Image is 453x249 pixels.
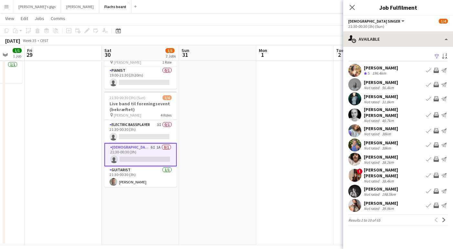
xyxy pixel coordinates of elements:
button: [DEMOGRAPHIC_DATA] Singer [348,19,406,24]
app-job-card: 19:00-21:30 (2h30m)0/1Dinner til foreningsevent (bekræftet!) [PERSON_NAME]1 RolePianist0/119:00-2... [104,38,177,89]
span: Results 1 to 10 of 65 [348,218,380,223]
span: 1 Role [162,60,172,65]
div: 38km [381,146,392,150]
a: View [3,14,17,23]
app-card-role: [DEMOGRAPHIC_DATA] Singer6I1A0/121:30-00:30 (3h) [104,143,177,166]
span: [PERSON_NAME] [114,60,141,65]
div: 1 Job [13,54,21,58]
span: Tue [336,47,343,53]
div: 21:30-00:30 (3h) (Sun) [348,24,448,29]
div: Not rated [364,146,381,150]
button: [PERSON_NAME]'s gigs [13,0,61,13]
h3: Job Fulfilment [343,3,453,12]
app-card-role: Electric Bassplayer3I0/121:30-00:30 (3h) [104,121,177,143]
div: [PERSON_NAME] [364,200,398,206]
div: Not rated [364,99,381,104]
span: Sun [182,47,189,53]
div: Not rated [364,160,381,165]
div: 40.7km [381,118,395,123]
div: [PERSON_NAME] [364,79,398,85]
div: 31.8km [381,99,395,104]
span: View [5,16,14,21]
div: [PERSON_NAME] [PERSON_NAME] [364,107,423,118]
app-job-card: 21:30-00:30 (3h) (Sun)1/4Live band til foreningsevent (bekræftet) [PERSON_NAME]4 RolesDrummer1I0/... [104,91,177,187]
a: Jobs [32,14,47,23]
div: CEST [40,38,48,43]
h3: Live band til foreningsevent (bekræftet) [104,101,177,112]
div: 38km [381,131,392,136]
span: Edit [21,16,28,21]
div: [PERSON_NAME] [364,186,398,192]
div: 196.4km [371,71,387,76]
span: 31 [181,51,189,58]
span: Sat [104,47,111,53]
div: [DATE] [5,37,20,44]
span: 2 [335,51,343,58]
app-card-role: Guitarist1/121:30-00:30 (3h)[PERSON_NAME] [104,166,177,188]
a: Edit [18,14,31,23]
div: [PERSON_NAME] [364,154,398,160]
div: 56.4km [381,85,395,90]
div: Not rated [364,85,381,90]
span: 21:30-00:30 (3h) (Sun) [110,95,145,100]
app-card-role: Pianist0/119:00-21:30 (2h30m) [104,67,177,89]
div: Not rated [364,179,381,183]
span: ! [357,169,363,174]
span: 1/4 [163,95,172,100]
span: 1 [258,51,267,58]
span: 1/5 [165,48,174,53]
div: 38.2km [381,160,395,165]
button: Flachs board [99,0,132,13]
div: 198.5km [381,192,397,197]
span: 29 [26,51,32,58]
span: 1/1 [13,48,22,53]
div: [PERSON_NAME] [364,126,398,131]
div: [PERSON_NAME] [364,140,398,146]
div: [PERSON_NAME] [364,94,398,99]
span: Fri [27,47,32,53]
span: Female Singer [348,19,400,24]
div: Not rated [364,131,381,136]
span: Jobs [35,16,44,21]
span: 30 [103,51,111,58]
div: 2 Jobs [166,54,176,58]
span: Week 35 [21,38,37,43]
div: Not rated [364,118,381,123]
span: 4 Roles [161,113,172,118]
span: 1/4 [439,19,448,24]
span: [PERSON_NAME] [114,113,141,118]
button: [PERSON_NAME] [61,0,99,13]
div: [PERSON_NAME] [PERSON_NAME] [364,167,423,179]
span: Mon [259,47,267,53]
div: Available [343,31,453,47]
div: [PERSON_NAME] [364,65,398,71]
div: 38.4km [381,179,395,183]
span: Comms [51,16,65,21]
div: Not rated [364,206,381,211]
div: 39.9km [381,206,395,211]
div: Not rated [364,192,381,197]
span: 5 [368,71,370,76]
a: Comms [48,14,68,23]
